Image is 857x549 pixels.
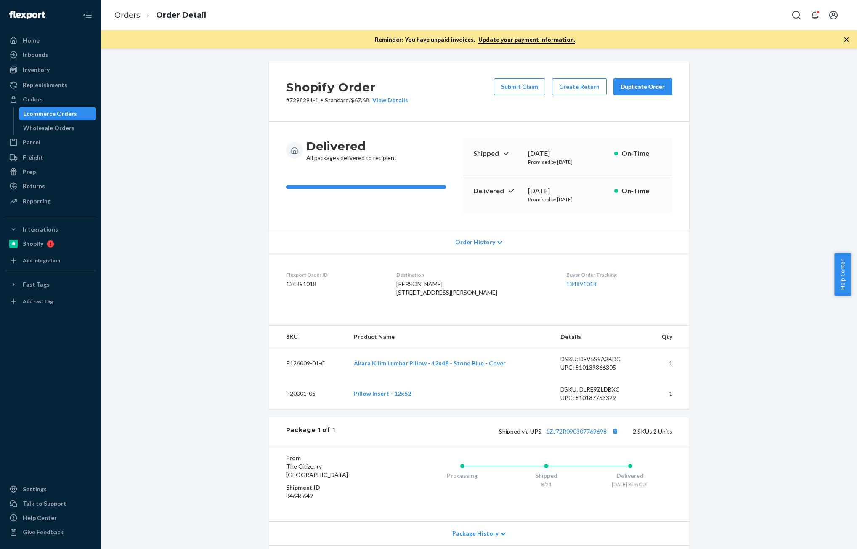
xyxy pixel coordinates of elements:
[504,472,588,480] div: Shipped
[23,138,40,147] div: Parcel
[473,186,521,196] p: Delivered
[5,48,96,61] a: Inbounds
[23,168,36,176] div: Prep
[588,472,672,480] div: Delivered
[621,186,662,196] p: On-Time
[396,271,553,278] dt: Destination
[325,96,349,104] span: Standard
[420,472,504,480] div: Processing
[566,271,672,278] dt: Buyer Order Tracking
[834,253,851,296] button: Help Center
[23,81,67,89] div: Replenishments
[613,78,672,95] button: Duplicate Order
[23,298,53,305] div: Add Fast Tag
[473,149,521,158] p: Shipped
[5,93,96,106] a: Orders
[306,139,397,162] div: All packages delivered to recipient
[306,139,397,154] h3: Delivered
[788,7,805,24] button: Open Search Box
[5,179,96,193] a: Returns
[369,96,408,104] div: View Details
[5,223,96,236] button: Integrations
[588,481,672,488] div: [DATE] 3am CDT
[286,280,383,288] dd: 134891018
[269,326,348,348] th: SKU
[528,158,608,165] p: Promised by [DATE]
[546,428,607,435] a: 1ZJ72R090307769698
[23,485,47,493] div: Settings
[552,78,607,95] button: Create Return
[156,11,206,20] a: Order Detail
[286,271,383,278] dt: Flexport Order ID
[528,186,608,196] div: [DATE]
[23,280,50,289] div: Fast Tags
[23,95,43,104] div: Orders
[23,499,66,508] div: Talk to Support
[9,11,45,19] img: Flexport logo
[621,149,662,158] p: On-Time
[646,378,689,409] td: 1
[528,196,608,203] p: Promised by [DATE]
[286,454,387,462] dt: From
[347,326,553,348] th: Product Name
[79,7,96,24] button: Close Navigation
[396,280,497,296] span: [PERSON_NAME] [STREET_ADDRESS][PERSON_NAME]
[825,7,842,24] button: Open account menu
[5,482,96,496] a: Settings
[286,483,387,492] dt: Shipment ID
[19,121,96,135] a: Wholesale Orders
[5,195,96,208] a: Reporting
[23,528,64,536] div: Give Feedback
[554,326,646,348] th: Details
[5,254,96,267] a: Add Integration
[5,511,96,525] a: Help Center
[335,426,672,437] div: 2 SKUs 2 Units
[807,7,823,24] button: Open notifications
[5,34,96,47] a: Home
[23,257,60,264] div: Add Integration
[375,35,575,44] p: Reminder: You have unpaid invoices.
[23,153,43,162] div: Freight
[286,426,335,437] div: Package 1 of 1
[504,481,588,488] div: 8/21
[621,83,665,91] div: Duplicate Order
[23,514,57,522] div: Help Center
[269,348,348,379] td: P126009-01-C
[108,3,213,28] ol: breadcrumbs
[23,66,50,74] div: Inventory
[286,78,408,96] h2: Shopify Order
[23,109,77,118] div: Ecommerce Orders
[23,240,43,248] div: Shopify
[23,124,74,132] div: Wholesale Orders
[560,363,639,372] div: UPC: 810139866305
[5,497,96,510] a: Talk to Support
[528,149,608,158] div: [DATE]
[478,36,575,44] a: Update your payment information.
[5,278,96,291] button: Fast Tags
[5,63,96,77] a: Inventory
[5,136,96,149] a: Parcel
[23,36,40,45] div: Home
[23,51,48,59] div: Inbounds
[320,96,323,104] span: •
[286,492,387,500] dd: 84648649
[494,78,545,95] button: Submit Claim
[23,225,58,234] div: Integrations
[354,360,506,367] a: Akara Kilim Lumbar Pillow - 12x48 - Stone Blue - Cover
[560,385,639,394] div: DSKU: DLRE9ZLDBXC
[455,238,495,246] span: Order History
[566,280,597,288] a: 134891018
[23,197,51,205] div: Reporting
[5,525,96,539] button: Give Feedback
[354,390,411,397] a: Pillow Insert - 12x52
[5,151,96,164] a: Freight
[5,165,96,179] a: Prep
[5,78,96,92] a: Replenishments
[5,295,96,308] a: Add Fast Tag
[452,529,499,538] span: Package History
[499,428,621,435] span: Shipped via UPS
[610,426,621,437] button: Copy tracking number
[19,107,96,120] a: Ecommerce Orders
[23,182,45,190] div: Returns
